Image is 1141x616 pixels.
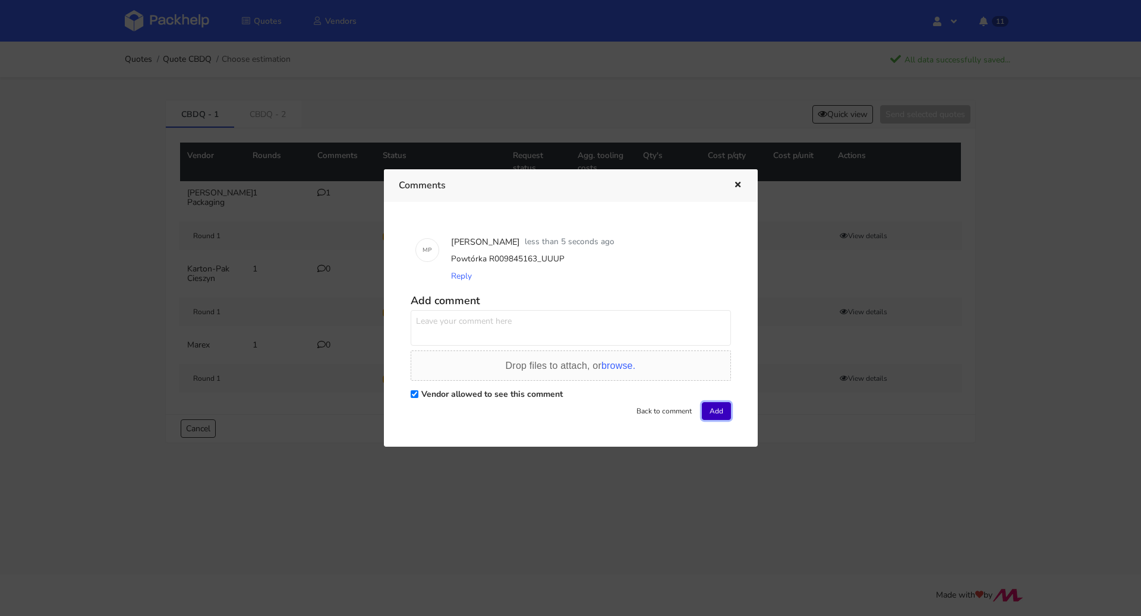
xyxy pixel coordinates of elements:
[702,402,731,420] button: Add
[423,242,428,258] span: M
[449,251,726,267] div: Powtórka R009845163_UUUP
[421,388,563,400] label: Vendor allowed to see this comment
[629,402,699,420] button: Back to comment
[428,242,431,258] span: P
[451,270,472,282] span: Reply
[506,361,636,371] span: Drop files to attach, or
[411,294,731,308] h5: Add comment
[601,361,635,371] span: browse.
[522,233,617,251] div: less than 5 seconds ago
[449,233,522,251] div: [PERSON_NAME]
[399,177,716,194] h3: Comments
